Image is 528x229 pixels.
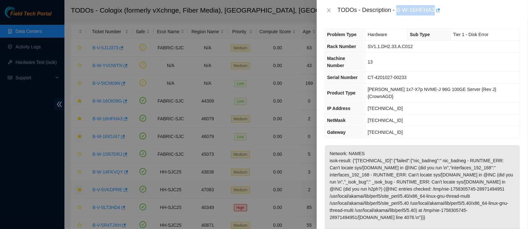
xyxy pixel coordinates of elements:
span: [TECHNICAL_ID] [368,106,403,111]
span: Machine Number [327,56,345,68]
span: close [326,8,331,13]
span: Rack Number [327,44,356,49]
span: 13 [368,59,373,65]
span: Gateway [327,130,346,135]
span: Hardware [368,32,387,37]
span: CT-4201027-00233 [368,75,407,80]
span: [TECHNICAL_ID] [368,118,403,123]
span: Serial Number [327,75,358,80]
span: SV1.1.DH2.33.A.C012 [368,44,413,49]
span: Problem Type [327,32,357,37]
span: Product Type [327,90,355,95]
span: IP Address [327,106,350,111]
span: Sub Type [410,32,430,37]
span: NetMask [327,118,346,123]
span: [PERSON_NAME] 1x7-X7p NVME-J 96G 100GE Server {Rev J}{CrownAGD} [368,87,496,99]
button: Close [324,7,333,14]
div: TODOs - Description - B-W-16HFHA3 [337,5,520,15]
span: Tier 1 - Disk Error [453,32,488,37]
span: [TECHNICAL_ID] [368,130,403,135]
